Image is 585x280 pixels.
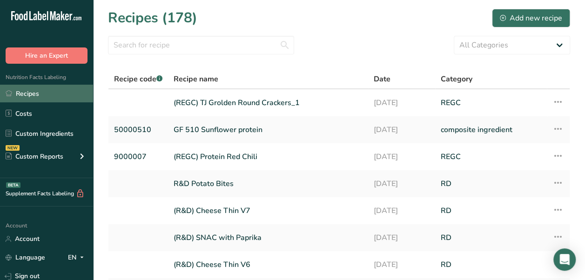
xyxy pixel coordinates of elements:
a: REGC [441,147,541,167]
a: (R&D) SNAC with Paprika [174,228,363,247]
a: (REGC) Protein Red Chili [174,147,363,167]
span: Recipe name [174,73,218,85]
a: [DATE] [374,174,430,193]
button: Add new recipe [492,9,570,27]
div: Custom Reports [6,152,63,161]
input: Search for recipe [108,36,294,54]
a: [DATE] [374,147,430,167]
div: Open Intercom Messenger [553,248,576,271]
a: 50000510 [114,120,162,140]
a: (R&D) Cheese Thin V6 [174,255,363,274]
div: BETA [6,182,20,188]
div: Add new recipe [500,13,562,24]
span: Recipe code [114,74,162,84]
a: composite ingredient [441,120,541,140]
a: RD [441,201,541,220]
a: [DATE] [374,120,430,140]
a: RD [441,228,541,247]
a: (R&D) Cheese Thin V7 [174,201,363,220]
a: RD [441,255,541,274]
a: (REGC) TJ Grolden Round Crackers_1 [174,93,363,113]
div: EN [68,252,87,263]
button: Hire an Expert [6,47,87,64]
span: Category [441,73,472,85]
a: [DATE] [374,201,430,220]
a: Language [6,249,45,266]
a: R&D Potato Bites [174,174,363,193]
a: GF 510 Sunflower protein [174,120,363,140]
a: 9000007 [114,147,162,167]
a: [DATE] [374,93,430,113]
a: [DATE] [374,255,430,274]
a: REGC [441,93,541,113]
span: Date [374,73,390,85]
h1: Recipes (178) [108,7,197,28]
a: [DATE] [374,228,430,247]
div: NEW [6,145,20,151]
a: RD [441,174,541,193]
